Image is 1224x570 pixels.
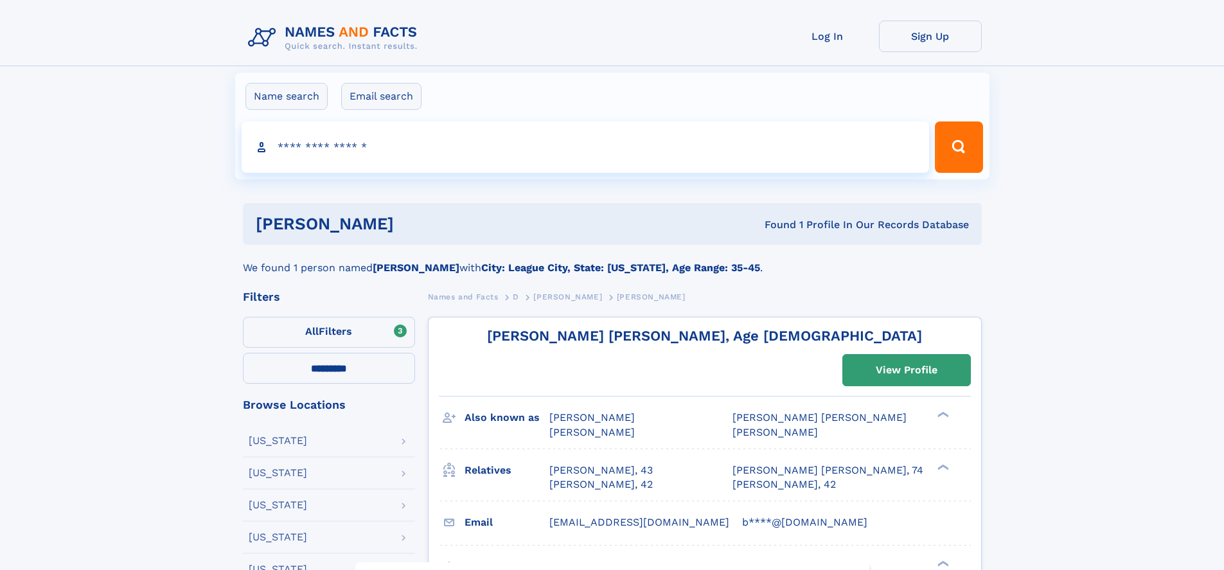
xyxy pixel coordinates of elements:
[732,411,907,423] span: [PERSON_NAME] [PERSON_NAME]
[243,291,415,303] div: Filters
[465,512,549,533] h3: Email
[513,292,519,301] span: D
[843,355,970,386] a: View Profile
[533,292,602,301] span: [PERSON_NAME]
[732,463,923,477] a: [PERSON_NAME] [PERSON_NAME], 74
[243,399,415,411] div: Browse Locations
[549,426,635,438] span: [PERSON_NAME]
[934,411,950,419] div: ❯
[249,436,307,446] div: [US_STATE]
[533,289,602,305] a: [PERSON_NAME]
[732,477,836,492] a: [PERSON_NAME], 42
[549,411,635,423] span: [PERSON_NAME]
[513,289,519,305] a: D
[305,325,319,337] span: All
[934,559,950,567] div: ❯
[242,121,930,173] input: search input
[549,463,653,477] a: [PERSON_NAME], 43
[465,459,549,481] h3: Relatives
[249,500,307,510] div: [US_STATE]
[243,21,428,55] img: Logo Names and Facts
[243,245,982,276] div: We found 1 person named with .
[243,317,415,348] label: Filters
[249,532,307,542] div: [US_STATE]
[776,21,879,52] a: Log In
[428,289,499,305] a: Names and Facts
[481,262,760,274] b: City: League City, State: [US_STATE], Age Range: 35-45
[876,355,937,385] div: View Profile
[249,468,307,478] div: [US_STATE]
[579,218,969,232] div: Found 1 Profile In Our Records Database
[732,426,818,438] span: [PERSON_NAME]
[549,477,653,492] a: [PERSON_NAME], 42
[341,83,421,110] label: Email search
[256,216,580,232] h1: [PERSON_NAME]
[465,407,549,429] h3: Also known as
[935,121,982,173] button: Search Button
[373,262,459,274] b: [PERSON_NAME]
[879,21,982,52] a: Sign Up
[617,292,686,301] span: [PERSON_NAME]
[549,516,729,528] span: [EMAIL_ADDRESS][DOMAIN_NAME]
[487,328,922,344] a: [PERSON_NAME] [PERSON_NAME], Age [DEMOGRAPHIC_DATA]
[245,83,328,110] label: Name search
[934,463,950,471] div: ❯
